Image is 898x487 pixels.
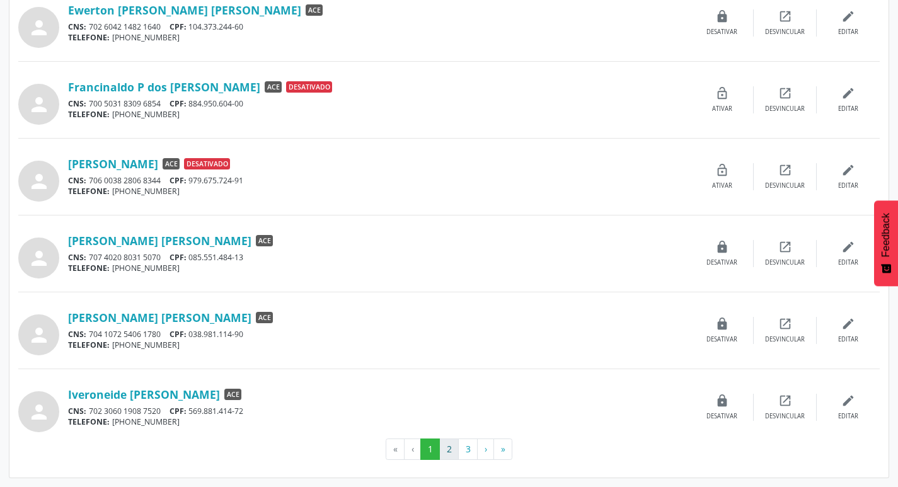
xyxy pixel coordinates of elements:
[286,81,332,93] span: Desativado
[256,312,273,323] span: ACE
[68,21,86,32] span: CNS:
[68,340,691,350] div: [PHONE_NUMBER]
[68,175,691,186] div: 706 0038 2806 8344 979.675.724-91
[765,258,805,267] div: Desvincular
[778,163,792,177] i: open_in_new
[68,32,691,43] div: [PHONE_NUMBER]
[170,21,187,32] span: CPF:
[170,175,187,186] span: CPF:
[18,438,880,460] ul: Pagination
[778,317,792,331] i: open_in_new
[420,438,440,460] button: Go to page 1
[765,105,805,113] div: Desvincular
[28,93,50,116] i: person
[28,401,50,423] i: person
[265,81,282,93] span: ACE
[68,109,691,120] div: [PHONE_NUMBER]
[841,394,855,408] i: edit
[28,247,50,270] i: person
[838,181,858,190] div: Editar
[68,340,110,350] span: TELEFONE:
[28,324,50,347] i: person
[68,175,86,186] span: CNS:
[841,240,855,254] i: edit
[715,9,729,23] i: lock
[439,438,459,460] button: Go to page 2
[68,416,110,427] span: TELEFONE:
[170,406,187,416] span: CPF:
[838,335,858,344] div: Editar
[712,105,732,113] div: Ativar
[224,389,241,400] span: ACE
[68,186,691,197] div: [PHONE_NUMBER]
[765,335,805,344] div: Desvincular
[68,311,251,324] a: [PERSON_NAME] [PERSON_NAME]
[838,258,858,267] div: Editar
[458,438,478,460] button: Go to page 3
[715,240,729,254] i: lock
[184,158,230,169] span: Desativado
[880,213,892,257] span: Feedback
[68,98,86,109] span: CNS:
[170,329,187,340] span: CPF:
[841,163,855,177] i: edit
[68,109,110,120] span: TELEFONE:
[68,263,110,273] span: TELEFONE:
[68,416,691,427] div: [PHONE_NUMBER]
[170,252,187,263] span: CPF:
[715,163,729,177] i: lock_open
[170,98,187,109] span: CPF:
[715,317,729,331] i: lock
[778,86,792,100] i: open_in_new
[715,86,729,100] i: lock_open
[68,387,220,401] a: Iveroneide [PERSON_NAME]
[68,80,260,94] a: Francinaldo P dos [PERSON_NAME]
[778,240,792,254] i: open_in_new
[778,394,792,408] i: open_in_new
[765,181,805,190] div: Desvincular
[68,32,110,43] span: TELEFONE:
[68,186,110,197] span: TELEFONE:
[28,170,50,193] i: person
[477,438,494,460] button: Go to next page
[68,252,86,263] span: CNS:
[68,157,158,171] a: [PERSON_NAME]
[765,28,805,37] div: Desvincular
[874,200,898,286] button: Feedback - Mostrar pesquisa
[838,105,858,113] div: Editar
[68,98,691,109] div: 700 5031 8309 6854 884.950.604-00
[706,28,737,37] div: Desativar
[256,235,273,246] span: ACE
[712,181,732,190] div: Ativar
[778,9,792,23] i: open_in_new
[306,4,323,16] span: ACE
[68,406,86,416] span: CNS:
[68,234,251,248] a: [PERSON_NAME] [PERSON_NAME]
[68,21,691,32] div: 702 6042 1482 1640 104.373.244-60
[838,412,858,421] div: Editar
[765,412,805,421] div: Desvincular
[68,3,301,17] a: Ewerton [PERSON_NAME] [PERSON_NAME]
[68,252,691,263] div: 707 4020 8031 5070 085.551.484-13
[841,86,855,100] i: edit
[841,317,855,331] i: edit
[68,329,86,340] span: CNS:
[68,263,691,273] div: [PHONE_NUMBER]
[838,28,858,37] div: Editar
[493,438,512,460] button: Go to last page
[68,329,691,340] div: 704 1072 5406 1780 038.981.114-90
[28,16,50,39] i: person
[715,394,729,408] i: lock
[706,335,737,344] div: Desativar
[841,9,855,23] i: edit
[706,412,737,421] div: Desativar
[163,158,180,169] span: ACE
[706,258,737,267] div: Desativar
[68,406,691,416] div: 702 3060 1908 7520 569.881.414-72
